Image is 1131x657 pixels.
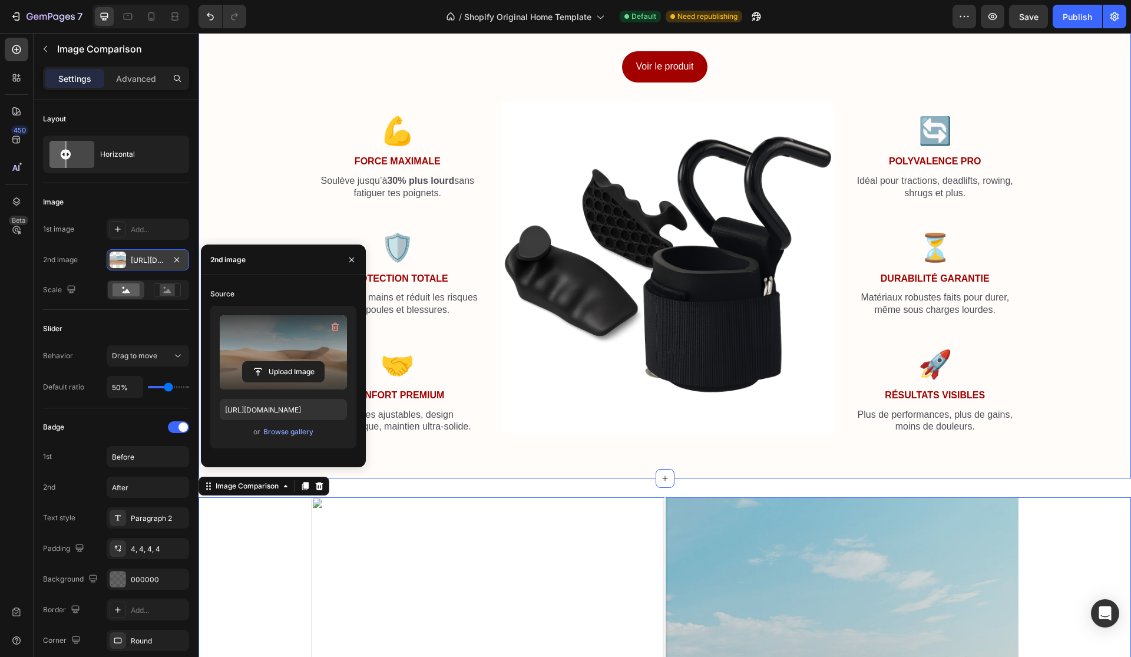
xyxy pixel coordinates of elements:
[43,572,100,587] div: Background
[682,240,791,250] strong: Durabilité Garantie
[131,544,186,554] div: 4, 4, 4, 4
[43,114,66,124] div: Layout
[116,72,156,85] p: Advanced
[43,224,74,235] div: 1st image
[131,513,186,524] div: Paragraph 2
[210,289,234,299] div: Source
[43,422,64,433] div: Badge
[131,575,186,585] div: 000000
[1063,11,1092,23] div: Publish
[43,513,75,523] div: Text style
[1009,5,1048,28] button: Save
[1019,12,1039,22] span: Save
[107,377,143,398] input: Auto
[631,11,656,22] span: Default
[303,68,636,401] img: gempages_585946720890782411-99d50a36-0b08-4e29-9fdf-425abf211a45.png
[9,216,28,225] div: Beta
[220,399,347,420] input: https://example.com/image.jpg
[263,426,314,438] button: Browse gallery
[58,72,91,85] p: Settings
[43,482,55,493] div: 2nd
[43,541,87,557] div: Padding
[654,259,819,283] p: Matériaux robustes faits pour durer, même sous charges lourdes.
[43,282,78,298] div: Scale
[242,361,325,382] button: Upload Image
[1053,5,1102,28] button: Publish
[43,451,52,462] div: 1st
[5,5,88,28] button: 7
[131,636,186,646] div: Round
[131,224,186,235] div: Add...
[43,602,82,618] div: Border
[253,425,260,439] span: or
[677,11,738,22] span: Need republishing
[107,345,189,367] button: Drag to move
[57,42,184,56] p: Image Comparison
[131,255,165,266] div: [URL][DOMAIN_NAME]
[43,255,78,265] div: 2nd image
[686,357,786,367] strong: Résultats Visibles
[15,448,82,458] div: Image Comparison
[653,313,820,351] h2: 🚀
[43,351,73,361] div: Behavior
[464,11,591,23] span: Shopify Original Home Template
[654,376,819,401] p: Plus de performances, plus de gains, moins de douleurs.
[131,605,186,616] div: Add...
[43,323,62,334] div: Slider
[210,255,246,265] div: 2nd image
[1091,599,1119,628] div: Open Intercom Messenger
[100,141,172,168] div: Horizontal
[654,142,819,167] p: Idéal pour tractions, deadlifts, rowing, shrugs et plus.
[112,351,157,360] span: Drag to move
[11,126,28,135] div: 450
[199,33,1131,657] iframe: Design area
[43,382,84,392] div: Default ratio
[653,196,820,234] h2: ⏳
[43,633,83,649] div: Corner
[459,11,462,23] span: /
[77,9,82,24] p: 7
[653,80,820,117] h2: 🔄
[199,5,246,28] div: Undo/Redo
[263,427,313,437] div: Browse gallery
[43,197,64,207] div: Image
[690,123,782,133] strong: Polyvalence Pro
